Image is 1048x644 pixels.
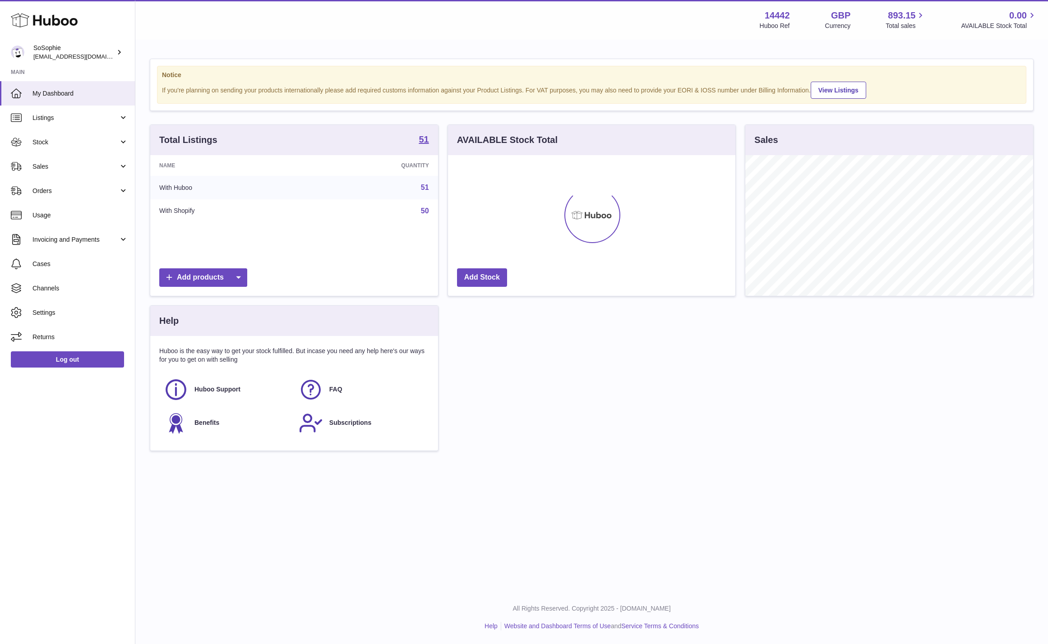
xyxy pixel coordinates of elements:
a: FAQ [299,377,425,402]
strong: GBP [831,9,850,22]
a: 0.00 AVAILABLE Stock Total [961,9,1037,30]
td: With Huboo [150,176,305,199]
th: Name [150,155,305,176]
span: Settings [32,308,128,317]
li: and [501,622,699,630]
span: My Dashboard [32,89,128,98]
h3: Total Listings [159,134,217,146]
a: Huboo Support [164,377,290,402]
span: Listings [32,114,119,122]
strong: 14442 [765,9,790,22]
div: Currency [825,22,851,30]
span: Usage [32,211,128,220]
span: Channels [32,284,128,293]
a: Service Terms & Conditions [621,622,699,630]
div: If you're planning on sending your products internationally please add required customs informati... [162,80,1021,99]
a: Add Stock [457,268,507,287]
span: Orders [32,187,119,195]
a: Log out [11,351,124,368]
a: 50 [421,207,429,215]
h3: Help [159,315,179,327]
a: View Listings [811,82,866,99]
p: Huboo is the easy way to get your stock fulfilled. But incase you need any help here's our ways f... [159,347,429,364]
a: Subscriptions [299,411,425,435]
img: info@thebigclick.co.uk [11,46,24,59]
span: AVAILABLE Stock Total [961,22,1037,30]
a: Help [485,622,498,630]
a: Add products [159,268,247,287]
span: Stock [32,138,119,147]
span: FAQ [329,385,342,394]
strong: 51 [419,135,429,144]
td: With Shopify [150,199,305,223]
a: Benefits [164,411,290,435]
span: [EMAIL_ADDRESS][DOMAIN_NAME] [33,53,133,60]
div: Huboo Ref [760,22,790,30]
span: Returns [32,333,128,341]
h3: Sales [754,134,778,146]
span: Cases [32,260,128,268]
h3: AVAILABLE Stock Total [457,134,558,146]
span: Huboo Support [194,385,240,394]
th: Quantity [305,155,438,176]
strong: Notice [162,71,1021,79]
div: SoSophie [33,44,115,61]
a: 51 [419,135,429,146]
span: Subscriptions [329,419,371,427]
a: 893.15 Total sales [886,9,926,30]
span: 893.15 [888,9,915,22]
span: Benefits [194,419,219,427]
span: Sales [32,162,119,171]
span: 0.00 [1009,9,1027,22]
p: All Rights Reserved. Copyright 2025 - [DOMAIN_NAME] [143,604,1041,613]
a: 51 [421,184,429,191]
a: Website and Dashboard Terms of Use [504,622,611,630]
span: Invoicing and Payments [32,235,119,244]
span: Total sales [886,22,926,30]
